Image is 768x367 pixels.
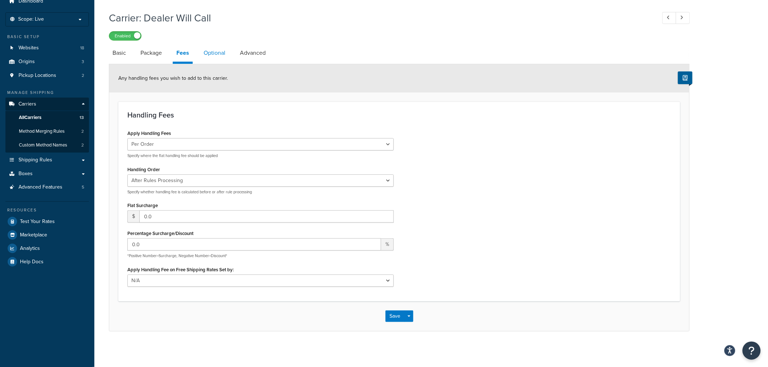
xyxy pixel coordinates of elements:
[127,231,193,236] label: Percentage Surcharge/Discount
[81,142,84,148] span: 2
[200,44,229,62] a: Optional
[82,73,84,79] span: 2
[19,142,67,148] span: Custom Method Names
[5,228,89,242] a: Marketplace
[5,125,89,138] li: Method Merging Rules
[5,111,89,124] a: AllCarriers13
[236,44,269,62] a: Advanced
[5,69,89,82] a: Pickup Locations2
[173,44,193,64] a: Fees
[79,115,84,121] span: 13
[127,167,160,172] label: Handling Order
[127,210,139,223] span: $
[127,267,234,272] label: Apply Handling Fee on Free Shipping Rates Set by:
[20,246,40,252] span: Analytics
[19,128,65,135] span: Method Merging Rules
[676,12,690,24] a: Next Record
[5,139,89,152] li: Custom Method Names
[127,253,394,259] p: *Positive Number=Surcharge, Negative Number=Discount*
[5,98,89,111] a: Carriers
[109,44,130,62] a: Basic
[5,167,89,181] a: Boxes
[127,153,394,158] p: Specify where the flat handling fee should be applied
[82,59,84,65] span: 3
[5,41,89,55] a: Websites18
[109,11,649,25] h1: Carrier: Dealer Will Call
[5,181,89,194] a: Advanced Features5
[385,310,405,322] button: Save
[127,203,158,208] label: Flat Surcharge
[80,45,84,51] span: 18
[19,101,36,107] span: Carriers
[19,73,56,79] span: Pickup Locations
[5,34,89,40] div: Basic Setup
[19,45,39,51] span: Websites
[19,157,52,163] span: Shipping Rules
[5,181,89,194] li: Advanced Features
[19,184,62,190] span: Advanced Features
[20,219,55,225] span: Test Your Rates
[137,44,166,62] a: Package
[5,207,89,213] div: Resources
[127,111,671,119] h3: Handling Fees
[5,98,89,153] li: Carriers
[20,259,44,265] span: Help Docs
[127,189,394,195] p: Specify whether handling fee is calculated before or after rule processing
[19,171,33,177] span: Boxes
[5,215,89,228] a: Test Your Rates
[5,255,89,268] a: Help Docs
[5,153,89,167] a: Shipping Rules
[18,16,44,22] span: Scope: Live
[20,232,47,238] span: Marketplace
[662,12,677,24] a: Previous Record
[5,125,89,138] a: Method Merging Rules2
[109,32,141,40] label: Enabled
[5,55,89,69] li: Origins
[5,242,89,255] a: Analytics
[5,41,89,55] li: Websites
[19,59,35,65] span: Origins
[5,90,89,96] div: Manage Shipping
[82,184,84,190] span: 5
[19,115,41,121] span: All Carriers
[127,131,171,136] label: Apply Handling Fees
[118,74,228,82] span: Any handling fees you wish to add to this carrier.
[743,342,761,360] button: Open Resource Center
[5,139,89,152] a: Custom Method Names2
[5,69,89,82] li: Pickup Locations
[381,238,394,251] span: %
[81,128,84,135] span: 2
[5,55,89,69] a: Origins3
[678,71,693,84] button: Show Help Docs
